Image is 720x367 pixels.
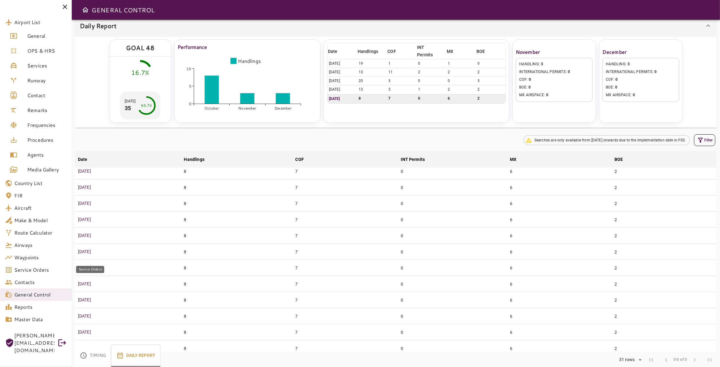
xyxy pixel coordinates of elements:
td: 7 [292,340,398,356]
p: [DATE] [78,232,178,239]
td: 2 [611,260,717,276]
td: 1 [387,59,416,68]
p: [DATE] [78,329,178,335]
td: 8 [181,276,292,292]
td: 7 [292,212,398,228]
span: Make & Model [14,217,67,224]
td: 0 [398,260,507,276]
tspan: October [205,106,219,111]
td: 8 [181,340,292,356]
td: 7 [292,196,398,212]
p: [DATE] [78,200,178,207]
td: 2 [611,324,717,340]
span: Service Orders [14,266,67,274]
td: 6 [507,196,611,212]
div: 31 rows [618,357,636,362]
td: 2 [611,340,717,356]
span: Aircraft [14,204,67,212]
td: 7 [292,308,398,324]
td: 8 [181,163,292,179]
div: Date [328,48,338,55]
span: Frequencies [27,121,67,129]
span: INT Permits [417,44,446,58]
td: 7 [292,276,398,292]
button: Daily Report [111,344,161,367]
td: 6 [507,324,611,340]
td: 19 [357,59,387,68]
div: BOE [476,48,485,55]
td: 5 [387,85,416,94]
p: 35 [125,104,136,112]
p: [DATE] [78,265,178,271]
td: 0 [398,276,507,292]
td: 7 [292,324,398,340]
span: Runway [27,77,67,84]
td: 6 [507,292,611,308]
p: [DATE] [125,98,136,104]
td: 6 [507,228,611,244]
td: 2 [611,212,717,228]
p: [DATE] [329,96,356,101]
span: HANDLING : [606,61,676,67]
span: MX AIRSPACE : [606,92,676,98]
tspan: 5 [189,84,192,89]
span: Procedures [27,136,67,144]
td: 2 [476,94,506,103]
td: 2 [416,68,446,77]
td: 8 [181,260,292,276]
span: FIR [14,192,67,199]
div: Service Orders [76,266,104,273]
div: basic tabs example [75,344,161,367]
td: 2 [611,292,717,308]
span: 0 [546,93,548,97]
td: 1 [416,85,446,94]
td: 2 [611,228,717,244]
td: 0 [398,196,507,212]
td: 2 [611,196,717,212]
td: 2 [446,68,476,77]
td: 11 [387,68,416,77]
td: 6 [507,179,611,196]
tspan: 10 [186,66,191,71]
td: 0 [398,324,507,340]
span: [PERSON_NAME][EMAIL_ADDRESS][DOMAIN_NAME] [14,332,54,354]
span: MX [510,156,524,163]
span: Master Data [14,316,67,323]
div: MX [447,48,453,55]
td: [DATE] [327,85,357,94]
span: MX AIRSPACE : [519,92,589,98]
td: 6 [507,244,611,260]
span: Waypoints [14,254,67,261]
span: Date [328,48,346,55]
span: Country List [14,179,67,187]
td: 2 [611,276,717,292]
div: Date [78,156,88,163]
span: 0 [615,77,618,82]
td: 0 [398,308,507,324]
td: 13 [357,85,387,94]
td: 7 [387,94,416,103]
td: 6 [507,163,611,179]
td: 0 [398,340,507,356]
td: 7 [292,163,398,179]
p: [DATE] [78,297,178,303]
td: 8 [181,196,292,212]
div: GOAL 48 [126,43,155,53]
span: Handlings [358,48,386,55]
h6: December [602,48,679,56]
td: 8 [181,244,292,260]
td: 6 [446,94,476,103]
div: MX [510,156,516,163]
h6: Daily Report [80,21,117,31]
td: 8 [181,308,292,324]
span: 0 [529,77,531,82]
tspan: Handlings [238,58,261,64]
td: 8 [181,179,292,196]
td: 0 [398,228,507,244]
td: 1 [446,59,476,68]
p: [DATE] [78,313,178,319]
span: 0 [568,70,570,74]
div: 16.7% [131,68,149,77]
span: Reports [14,303,67,311]
td: 3 [387,77,416,85]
